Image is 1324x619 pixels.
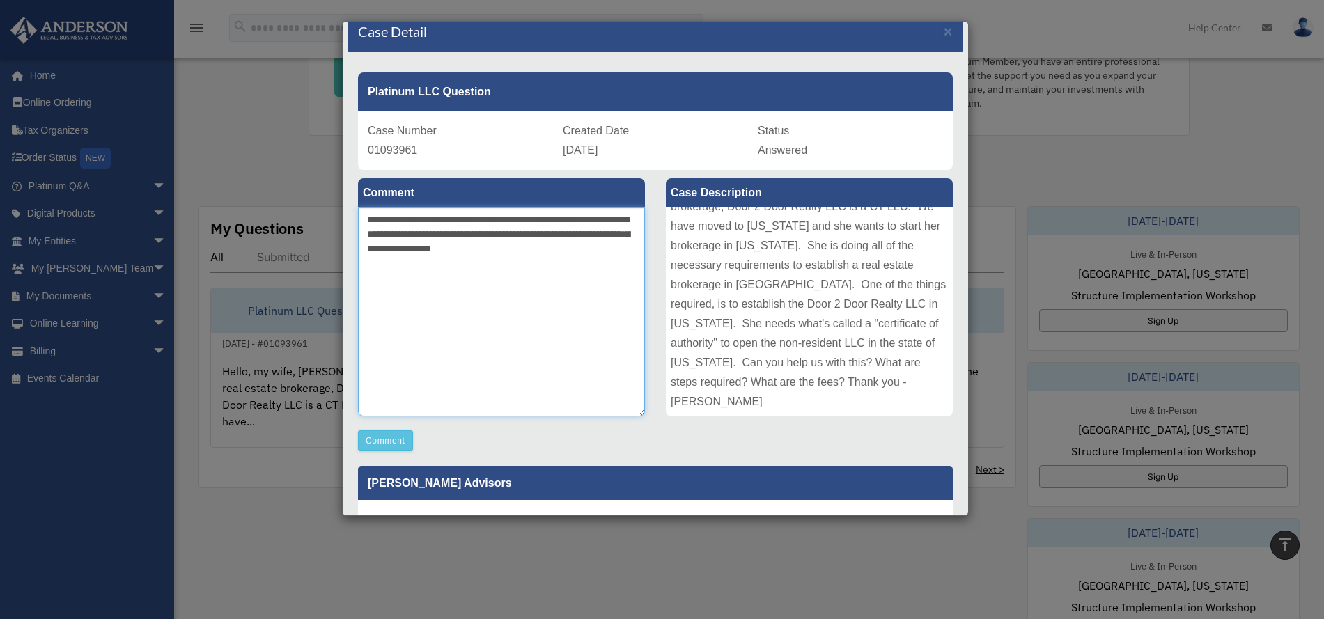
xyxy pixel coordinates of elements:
[666,178,953,207] label: Case Description
[758,125,789,136] span: Status
[358,430,413,451] button: Comment
[358,22,427,41] h4: Case Detail
[358,72,953,111] div: Platinum LLC Question
[368,144,417,156] span: 01093961
[368,515,428,525] b: Update date :
[563,125,629,136] span: Created Date
[368,125,437,136] span: Case Number
[563,144,598,156] span: [DATE]
[758,144,807,156] span: Answered
[358,466,953,500] p: [PERSON_NAME] Advisors
[666,207,953,416] div: Hello, my wife, [PERSON_NAME] real estate brokerage, Door 2 Door Realty LLC is a CT LLC. We have ...
[944,23,953,39] span: ×
[358,178,645,207] label: Comment
[368,515,458,525] small: [DATE]
[944,24,953,38] button: Close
